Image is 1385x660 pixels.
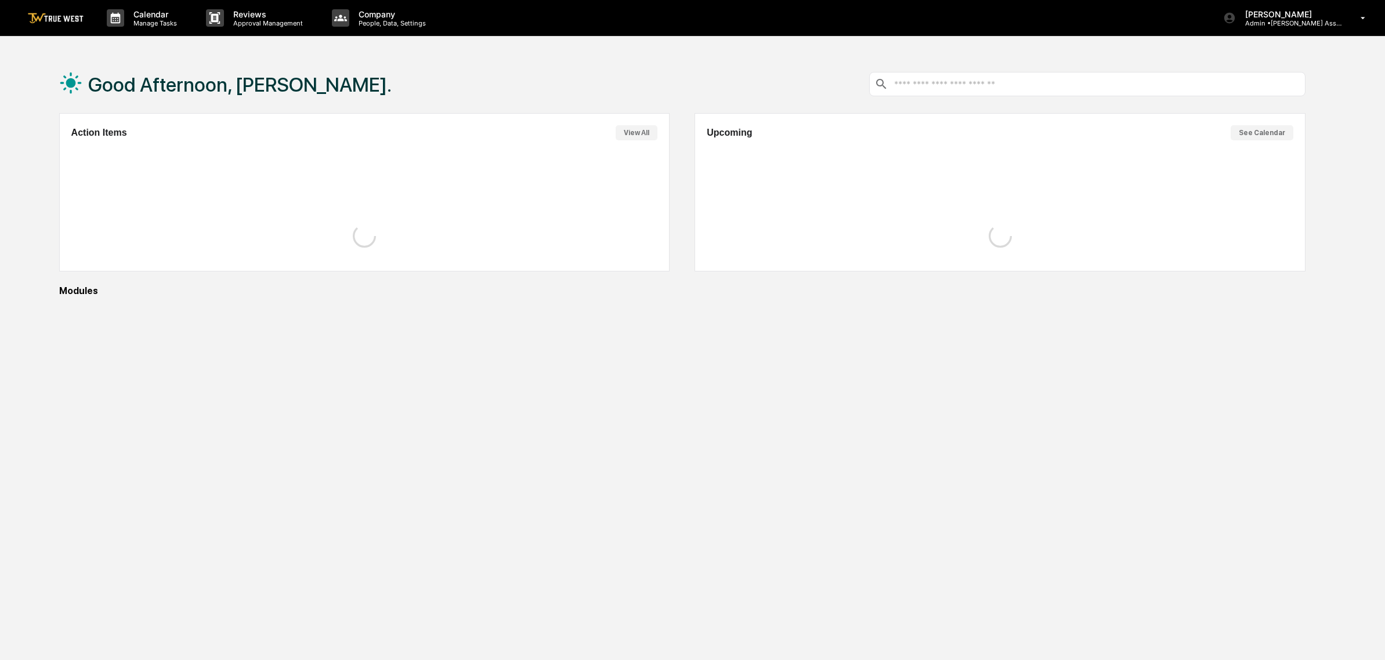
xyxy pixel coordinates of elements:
p: Approval Management [224,19,309,27]
button: View All [616,125,657,140]
h2: Action Items [71,128,127,138]
img: logo [28,13,84,24]
h2: Upcoming [707,128,752,138]
div: Modules [59,285,1306,296]
p: [PERSON_NAME] [1236,9,1344,19]
p: Manage Tasks [124,19,183,27]
button: See Calendar [1231,125,1293,140]
p: Admin • [PERSON_NAME] Asset Management [1236,19,1344,27]
p: Calendar [124,9,183,19]
p: Company [349,9,432,19]
p: People, Data, Settings [349,19,432,27]
p: Reviews [224,9,309,19]
h1: Good Afternoon, [PERSON_NAME]. [88,73,392,96]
